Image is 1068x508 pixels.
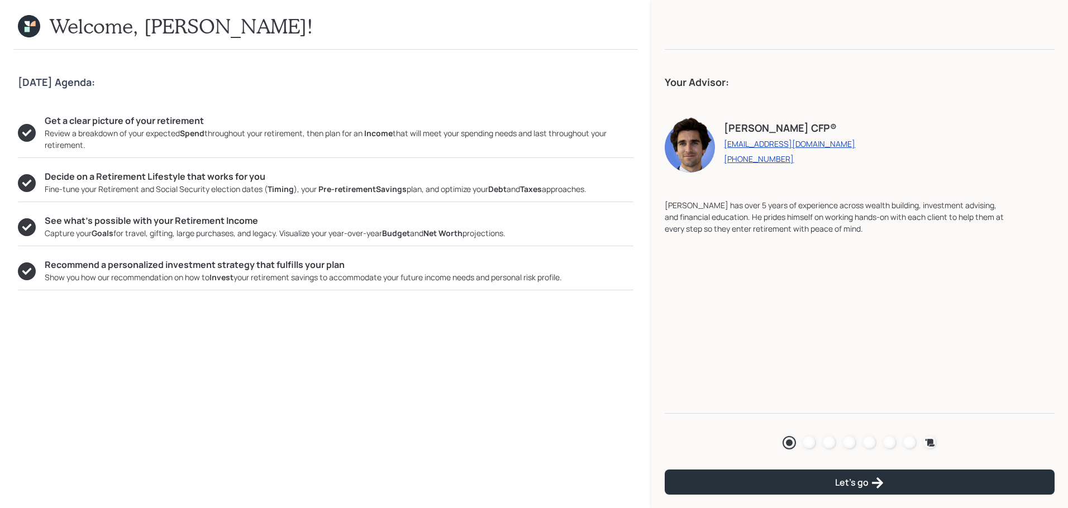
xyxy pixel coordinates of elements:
[209,272,233,282] b: Invest
[45,260,562,270] h5: Recommend a personalized investment strategy that fulfills your plan
[724,138,855,149] a: [EMAIL_ADDRESS][DOMAIN_NAME]
[376,184,407,194] b: Savings
[724,154,855,164] a: [PHONE_NUMBER]
[268,184,294,194] b: Timing
[488,184,507,194] b: Debt
[92,228,113,238] b: Goals
[45,171,587,182] h5: Decide on a Retirement Lifestyle that works for you
[45,183,587,195] div: Fine-tune your Retirement and Social Security election dates ( ), your plan, and optimize your an...
[45,227,506,239] div: Capture your for travel, gifting, large purchases, and legacy. Visualize your year-over-year and ...
[835,476,884,490] div: Let's go
[665,76,1055,89] h4: Your Advisor:
[724,122,855,135] h4: [PERSON_NAME] CFP®
[665,199,1010,234] div: [PERSON_NAME] has over 5 years of experience across wealth building, investment advising, and fin...
[364,128,393,138] b: Income
[45,215,506,226] h5: See what’s possible with your Retirement Income
[45,127,633,151] div: Review a breakdown of your expected throughout your retirement, then plan for an that will meet y...
[318,184,376,194] b: Pre-retirement
[665,117,715,172] img: harrison-schaefer-headshot-2.png
[520,184,542,194] b: Taxes
[665,469,1055,495] button: Let's go
[423,228,463,238] b: Net Worth
[45,271,562,283] div: Show you how our recommendation on how to your retirement savings to accommodate your future inco...
[18,76,633,89] h4: [DATE] Agenda:
[49,14,313,38] h1: Welcome, [PERSON_NAME]!
[180,128,204,138] b: Spend
[45,116,633,126] h5: Get a clear picture of your retirement
[382,228,410,238] b: Budget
